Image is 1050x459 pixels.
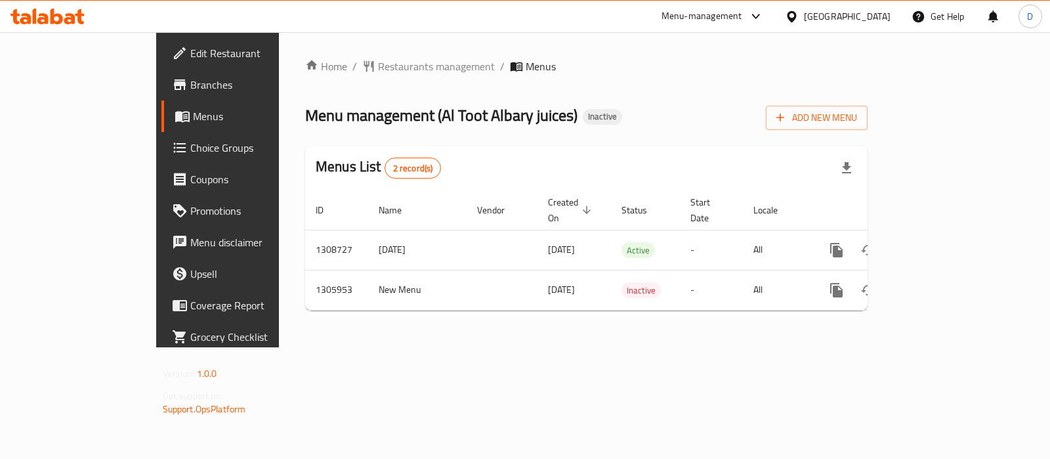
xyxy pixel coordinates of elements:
[680,270,743,310] td: -
[305,190,957,311] table: enhanced table
[852,274,884,306] button: Change Status
[621,283,661,298] span: Inactive
[821,274,852,306] button: more
[161,290,331,321] a: Coverage Report
[190,171,321,187] span: Coupons
[161,37,331,69] a: Edit Restaurant
[190,266,321,282] span: Upsell
[305,100,577,130] span: Menu management ( Al Toot Albary juices )
[305,58,868,74] nav: breadcrumb
[621,202,664,218] span: Status
[368,230,467,270] td: [DATE]
[743,270,810,310] td: All
[305,230,368,270] td: 1308727
[163,401,246,418] a: Support.OpsPlatform
[1027,9,1033,24] span: D
[190,77,321,93] span: Branches
[621,282,661,298] div: Inactive
[500,58,505,74] li: /
[190,329,321,345] span: Grocery Checklist
[378,58,495,74] span: Restaurants management
[548,241,575,258] span: [DATE]
[852,234,884,266] button: Change Status
[385,158,442,179] div: Total records count
[161,195,331,227] a: Promotions
[548,281,575,298] span: [DATE]
[161,164,331,195] a: Coupons
[161,227,331,258] a: Menu disclaimer
[161,321,331,353] a: Grocery Checklist
[661,9,742,24] div: Menu-management
[583,109,622,125] div: Inactive
[190,140,321,156] span: Choice Groups
[368,270,467,310] td: New Menu
[680,230,743,270] td: -
[548,194,595,226] span: Created On
[197,365,217,382] span: 1.0.0
[163,387,223,404] span: Get support on:
[776,110,857,126] span: Add New Menu
[161,69,331,100] a: Branches
[379,202,419,218] span: Name
[161,258,331,290] a: Upsell
[743,230,810,270] td: All
[831,152,862,184] div: Export file
[163,365,195,382] span: Version:
[190,45,321,61] span: Edit Restaurant
[804,9,891,24] div: [GEOGRAPHIC_DATA]
[193,108,321,124] span: Menus
[190,234,321,250] span: Menu disclaimer
[690,194,727,226] span: Start Date
[190,297,321,313] span: Coverage Report
[305,270,368,310] td: 1305953
[821,234,852,266] button: more
[583,111,622,122] span: Inactive
[621,242,655,258] div: Active
[385,162,441,175] span: 2 record(s)
[477,202,522,218] span: Vendor
[352,58,357,74] li: /
[316,202,341,218] span: ID
[362,58,495,74] a: Restaurants management
[161,100,331,132] a: Menus
[766,106,868,130] button: Add New Menu
[621,243,655,258] span: Active
[810,190,957,230] th: Actions
[316,157,441,179] h2: Menus List
[526,58,556,74] span: Menus
[161,132,331,164] a: Choice Groups
[753,202,795,218] span: Locale
[190,203,321,219] span: Promotions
